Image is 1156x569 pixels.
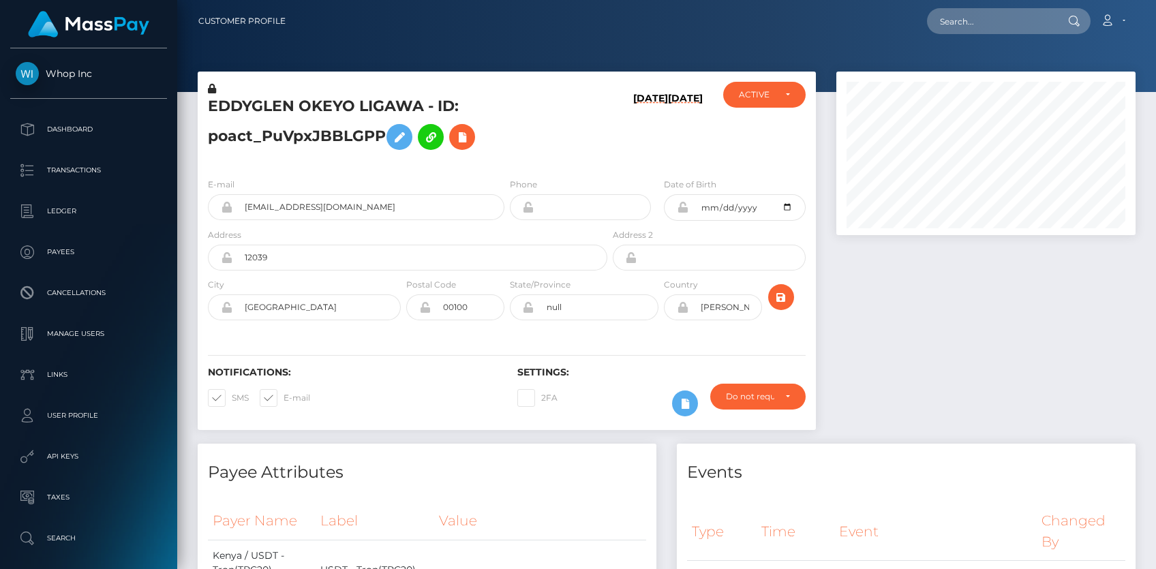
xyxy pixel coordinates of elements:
[16,62,39,85] img: Whop Inc
[16,365,162,385] p: Links
[10,235,167,269] a: Payees
[664,279,698,291] label: Country
[10,317,167,351] a: Manage Users
[668,93,703,162] h6: [DATE]
[16,119,162,140] p: Dashboard
[10,194,167,228] a: Ledger
[510,279,571,291] label: State/Province
[10,276,167,310] a: Cancellations
[664,179,716,191] label: Date of Birth
[10,399,167,433] a: User Profile
[10,153,167,187] a: Transactions
[208,367,497,378] h6: Notifications:
[757,502,834,560] th: Time
[208,389,249,407] label: SMS
[1037,502,1125,560] th: Changed By
[208,96,600,157] h5: EDDYGLEN OKEYO LIGAWA - ID: poact_PuVpxJBBLGPP
[633,93,668,162] h6: [DATE]
[16,528,162,549] p: Search
[208,229,241,241] label: Address
[723,82,806,108] button: ACTIVE
[927,8,1055,34] input: Search...
[510,179,537,191] label: Phone
[208,279,224,291] label: City
[16,446,162,467] p: API Keys
[316,502,434,540] th: Label
[406,279,456,291] label: Postal Code
[10,521,167,555] a: Search
[208,461,646,485] h4: Payee Attributes
[710,384,806,410] button: Do not require
[613,229,653,241] label: Address 2
[16,324,162,344] p: Manage Users
[434,502,646,540] th: Value
[10,440,167,474] a: API Keys
[834,502,1037,560] th: Event
[208,502,316,540] th: Payer Name
[10,67,167,80] span: Whop Inc
[16,405,162,426] p: User Profile
[16,487,162,508] p: Taxes
[16,160,162,181] p: Transactions
[687,461,1125,485] h4: Events
[10,358,167,392] a: Links
[739,89,774,100] div: ACTIVE
[16,201,162,221] p: Ledger
[10,480,167,514] a: Taxes
[28,11,149,37] img: MassPay Logo
[517,389,558,407] label: 2FA
[208,179,234,191] label: E-mail
[16,242,162,262] p: Payees
[517,367,806,378] h6: Settings:
[10,112,167,147] a: Dashboard
[260,389,310,407] label: E-mail
[687,502,757,560] th: Type
[726,391,774,402] div: Do not require
[16,283,162,303] p: Cancellations
[198,7,286,35] a: Customer Profile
